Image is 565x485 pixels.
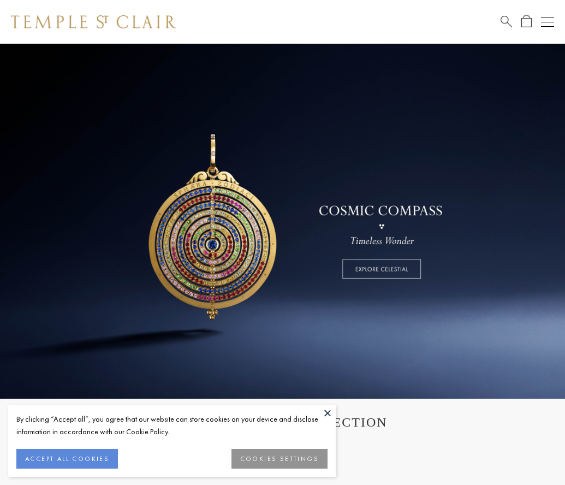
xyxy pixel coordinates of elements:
button: COOKIES SETTINGS [231,449,328,469]
button: ACCEPT ALL COOKIES [16,449,118,469]
a: Search [501,15,512,28]
div: By clicking “Accept all”, you agree that our website can store cookies on your device and disclos... [16,413,328,438]
button: Open navigation [541,15,554,28]
a: Open Shopping Bag [521,15,532,28]
img: Temple St. Clair [11,15,176,28]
